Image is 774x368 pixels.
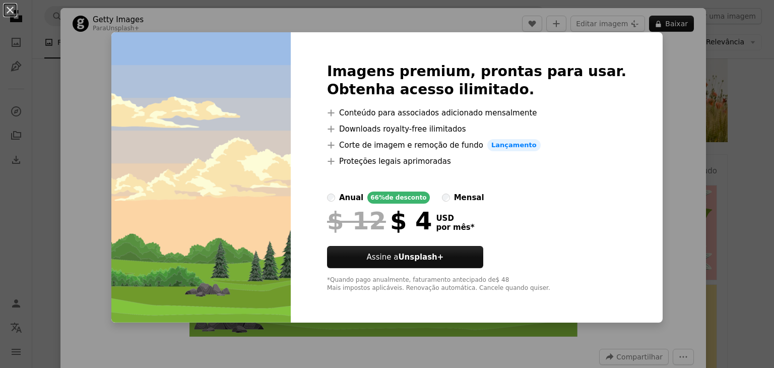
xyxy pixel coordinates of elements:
[327,208,386,234] span: $ 12
[487,139,541,151] span: Lançamento
[327,208,432,234] div: $ 4
[327,276,626,292] div: *Quando pago anualmente, faturamento antecipado de $ 48 Mais impostos aplicáveis. Renovação autom...
[111,32,291,323] img: premium_vector-1697729804286-7dd6c1a04597
[442,194,450,202] input: mensal
[327,63,626,99] h2: Imagens premium, prontas para usar. Obtenha acesso ilimitado.
[398,253,443,262] strong: Unsplash+
[327,139,626,151] li: Corte de imagem e remoção de fundo
[436,214,474,223] span: USD
[436,223,474,232] span: por mês *
[454,192,484,204] div: mensal
[327,123,626,135] li: Downloads royalty-free ilimitados
[367,192,429,204] div: 66% de desconto
[327,246,483,268] button: Assine aUnsplash+
[327,194,335,202] input: anual66%de desconto
[327,155,626,167] li: Proteções legais aprimoradas
[327,107,626,119] li: Conteúdo para associados adicionado mensalmente
[339,192,363,204] div: anual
